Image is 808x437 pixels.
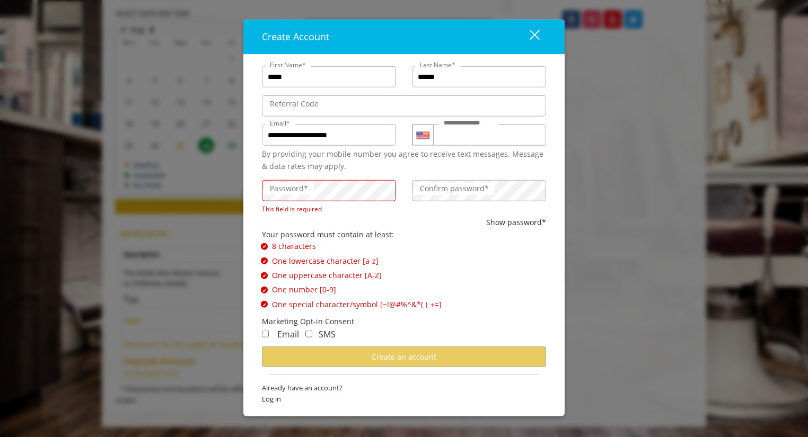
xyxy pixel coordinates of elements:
label: Referral Code [265,98,324,110]
span: Already have an account? [262,382,546,394]
span: Create an account [372,351,436,361]
span: One uppercase character [A-Z] [272,270,382,281]
input: FirstName [262,66,396,87]
span: One special character/symbol [~!@#%^&*( )_+=] [272,298,442,310]
button: Show password* [486,217,546,228]
div: Country [412,124,433,146]
span: SMS [319,328,336,340]
span: ✔ [262,286,267,294]
label: Last Name* [415,60,461,70]
span: One lowercase character [a-z] [272,255,379,266]
span: ✔ [262,271,267,280]
span: One number [0-9] [272,284,336,296]
input: ConfirmPassword [412,180,546,201]
label: Confirm password* [415,183,494,194]
input: Lastname [412,66,546,87]
div: Marketing Opt-in Consent [262,316,546,327]
button: close dialog [510,26,546,48]
div: close dialog [517,29,539,45]
span: Log in [262,394,546,405]
label: Email* [265,118,295,128]
div: This field is required [262,204,396,214]
input: ReferralCode [262,95,546,117]
label: First Name* [265,60,311,70]
span: ✔ [262,300,267,309]
span: Create Account [262,30,329,43]
label: Password* [265,183,313,194]
span: 8 characters [272,240,316,252]
span: ✔ [262,242,267,251]
input: Receive Marketing SMS [305,330,312,337]
input: Email [262,124,396,146]
input: Receive Marketing Email [262,330,269,337]
button: Create an account [262,346,546,367]
span: ✔ [262,256,267,265]
input: Password [262,180,396,201]
div: Your password must contain at least: [262,229,546,240]
span: Email [277,328,299,340]
div: By providing your mobile number you agree to receive text messages. Message & data rates may apply. [262,148,546,172]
